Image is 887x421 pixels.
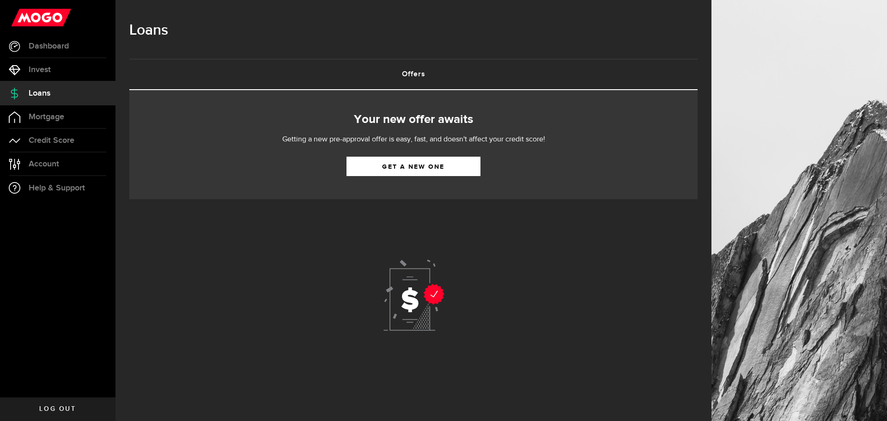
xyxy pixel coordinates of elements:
[29,184,85,192] span: Help & Support
[129,60,698,89] a: Offers
[143,110,684,129] h2: Your new offer awaits
[848,382,887,421] iframe: LiveChat chat widget
[129,18,698,43] h1: Loans
[346,157,480,176] a: Get a new one
[29,89,50,98] span: Loans
[39,406,76,412] span: Log out
[29,113,64,121] span: Mortgage
[254,134,573,145] p: Getting a new pre-approval offer is easy, fast, and doesn't affect your credit score!
[29,136,74,145] span: Credit Score
[29,66,51,74] span: Invest
[129,59,698,90] ul: Tabs Navigation
[29,42,69,50] span: Dashboard
[29,160,59,168] span: Account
